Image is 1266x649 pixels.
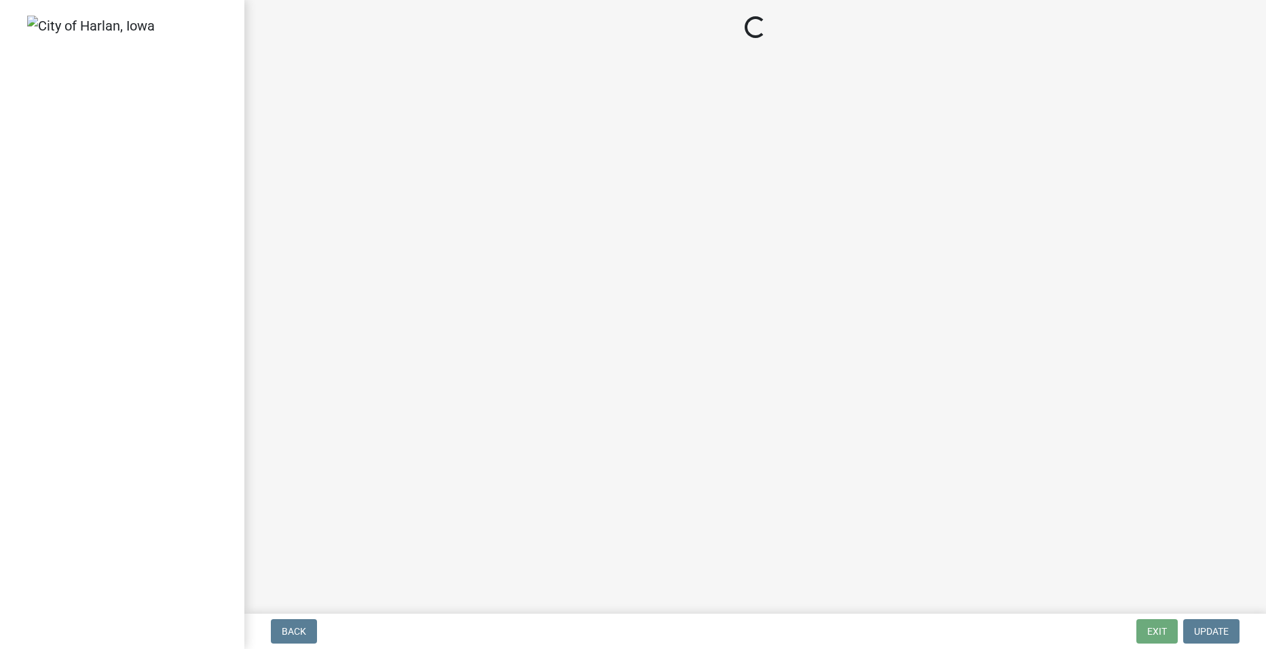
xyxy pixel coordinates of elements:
button: Back [271,619,317,644]
span: Back [282,626,306,637]
img: City of Harlan, Iowa [27,16,155,36]
button: Update [1183,619,1240,644]
button: Exit [1136,619,1178,644]
span: Update [1194,626,1229,637]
